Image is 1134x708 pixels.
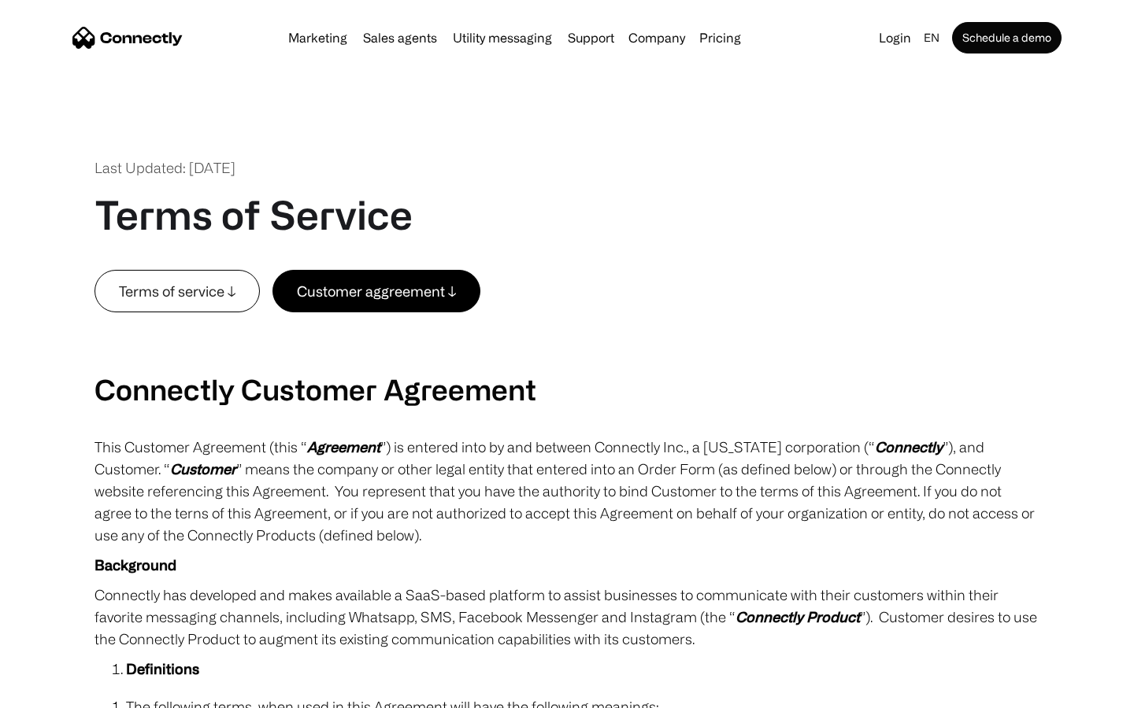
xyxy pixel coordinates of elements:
[94,157,235,179] div: Last Updated: [DATE]
[16,679,94,702] aside: Language selected: English
[307,439,380,455] em: Agreement
[94,436,1039,546] p: This Customer Agreement (this “ ”) is entered into by and between Connectly Inc., a [US_STATE] co...
[693,31,747,44] a: Pricing
[94,584,1039,650] p: Connectly has developed and makes available a SaaS-based platform to assist businesses to communi...
[561,31,621,44] a: Support
[924,27,939,49] div: en
[628,27,685,49] div: Company
[119,280,235,302] div: Terms of service ↓
[447,31,558,44] a: Utility messaging
[31,680,94,702] ul: Language list
[282,31,354,44] a: Marketing
[170,461,236,477] em: Customer
[94,342,1039,364] p: ‍
[297,280,456,302] div: Customer aggreement ↓
[126,661,199,677] strong: Definitions
[736,609,860,625] em: Connectly Product
[357,31,443,44] a: Sales agents
[875,439,943,455] em: Connectly
[952,22,1062,53] a: Schedule a demo
[873,27,917,49] a: Login
[94,191,413,238] h1: Terms of Service
[94,372,1039,406] h2: Connectly Customer Agreement
[94,312,1039,334] p: ‍
[94,557,176,573] strong: Background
